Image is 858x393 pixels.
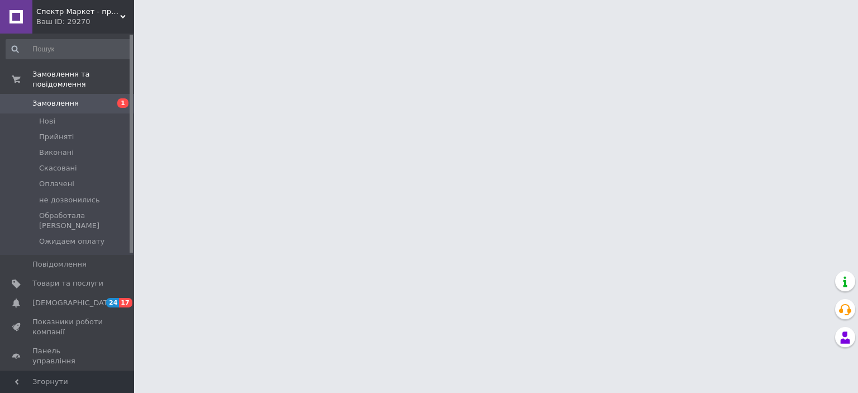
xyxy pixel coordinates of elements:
div: Ваш ID: 29270 [36,17,134,27]
span: Ожидаем оплату [39,236,104,247]
span: Повідомлення [32,259,87,269]
span: 17 [119,298,132,307]
span: Виконані [39,148,74,158]
span: Обработала [PERSON_NAME] [39,211,131,231]
span: Оплачені [39,179,74,189]
span: Товари та послуги [32,278,103,288]
span: не дозвонились [39,195,100,205]
span: 1 [117,98,128,108]
span: Замовлення [32,98,79,108]
input: Пошук [6,39,132,59]
span: Скасовані [39,163,77,173]
span: Прийняті [39,132,74,142]
span: Нові [39,116,55,126]
span: [DEMOGRAPHIC_DATA] [32,298,115,308]
span: Спектр Маркет - професійне обладнання та інструмент [36,7,120,17]
span: Показники роботи компанії [32,317,103,337]
span: Панель управління [32,346,103,366]
span: Замовлення та повідомлення [32,69,134,89]
span: 24 [106,298,119,307]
